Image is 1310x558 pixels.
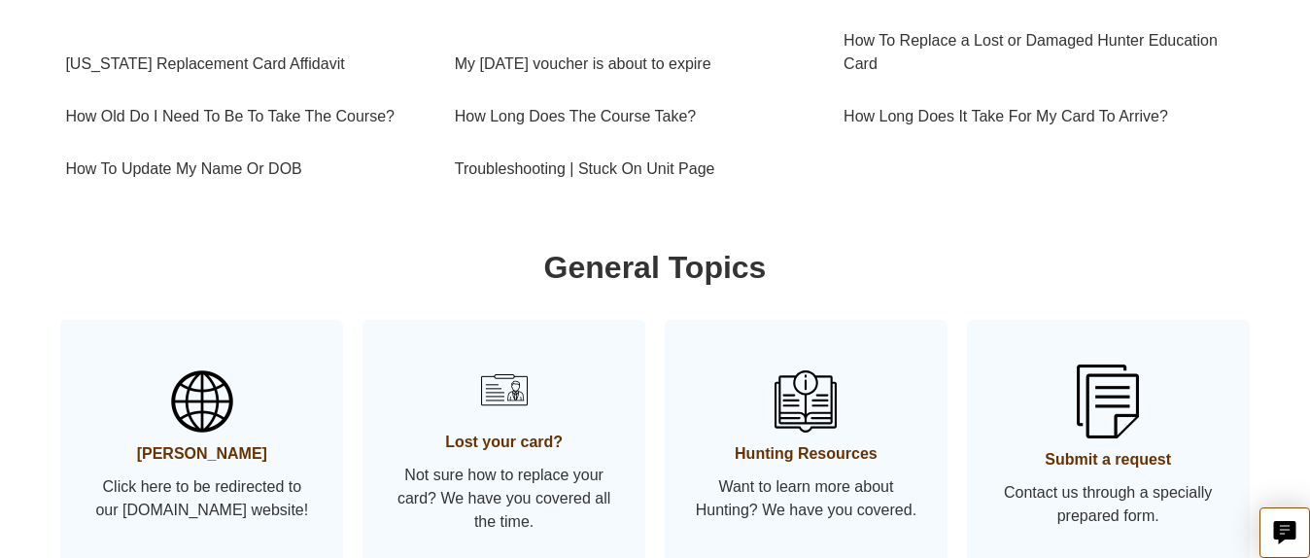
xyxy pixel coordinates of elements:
[775,370,837,433] img: 01HZPCYSN9AJKKHAEXNV8VQ106
[694,475,918,522] span: Want to learn more about Hunting? We have you covered.
[65,90,425,143] a: How Old Do I Need To Be To Take The Course?
[65,244,1244,291] h1: General Topics
[392,431,616,454] span: Lost your card?
[171,370,233,433] img: 01HZPCYSBW5AHTQ31RY2D2VRJS
[392,464,616,534] span: Not sure how to replace your card? We have you covered all the time.
[844,90,1232,143] a: How Long Does It Take For My Card To Arrive?
[455,90,814,143] a: How Long Does The Course Take?
[996,448,1221,471] span: Submit a request
[89,442,314,466] span: [PERSON_NAME]
[473,359,535,421] img: 01HZPCYSH6ZB6VTWVB6HCD0F6B
[89,475,314,522] span: Click here to be redirected to our [DOMAIN_NAME] website!
[1259,507,1310,558] button: Live chat
[455,143,814,195] a: Troubleshooting | Stuck On Unit Page
[65,38,425,90] a: [US_STATE] Replacement Card Affidavit
[694,442,918,466] span: Hunting Resources
[844,15,1232,90] a: How To Replace a Lost or Damaged Hunter Education Card
[1077,365,1139,439] img: 01HZPCYSSKB2GCFG1V3YA1JVB9
[455,38,814,90] a: My [DATE] voucher is about to expire
[65,143,425,195] a: How To Update My Name Or DOB
[996,481,1221,528] span: Contact us through a specially prepared form.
